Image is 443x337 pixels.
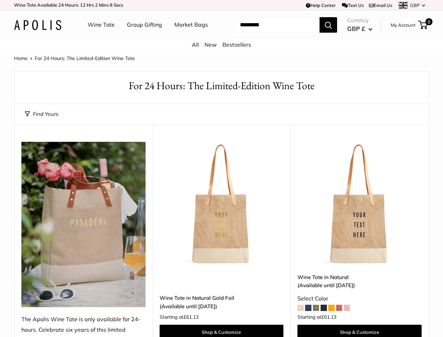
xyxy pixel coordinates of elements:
[347,15,372,25] span: Currency
[174,20,208,30] a: Market Bags
[297,293,422,304] div: Select Color
[306,2,336,8] a: Help Center
[342,2,363,8] a: Text Us
[192,41,199,48] a: All
[110,2,113,8] span: 8
[25,109,58,119] button: Find Yours
[14,20,61,30] img: Apolis
[35,55,135,61] span: For 24 Hours: The Limited-Edition Wine Tote
[14,54,135,63] nav: Breadcrumb
[160,315,199,319] span: Starting at
[369,2,392,8] a: Email Us
[183,314,199,320] span: £61.13
[87,2,94,8] span: Hrs
[297,315,336,319] span: Starting at
[419,21,428,29] a: 0
[425,18,432,25] span: 0
[21,142,146,308] img: The Apolis Wine Tote is only available for 24-hours. Celebrate six years of this limited collecti...
[321,314,336,320] span: £61.13
[95,2,98,8] span: 2
[297,273,422,290] a: Wine Tote in Natural(Available until [DATE])
[127,20,162,30] a: Group Gifting
[297,142,422,266] img: Wine Tote in Natural
[25,78,418,93] h1: For 24 Hours: The Limited-Edition Wine Tote
[114,2,123,8] span: Secs
[391,21,416,29] a: My Account
[6,310,75,331] iframe: Sign Up via Text for Offers
[320,17,337,33] button: Search
[347,25,365,32] span: GBP £
[88,20,115,30] a: Wine Tote
[297,142,422,266] a: Wine Tote in NaturalWine Tote in Natural
[160,142,284,266] a: Wine Tote in Natural Gold Foildescription_Inner compartments perfect for wine bottles, yoga mats,...
[160,142,284,266] img: Wine Tote in Natural Gold Foil
[222,41,251,48] a: Bestsellers
[410,2,419,8] span: GBP
[204,41,217,48] a: New
[80,2,86,8] span: 12
[234,17,320,33] input: Search...
[14,55,28,61] a: Home
[160,294,284,310] a: Wine Tote in Natural Gold Foil(Available until [DATE])
[99,2,109,8] span: Mins
[347,23,372,34] button: GBP £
